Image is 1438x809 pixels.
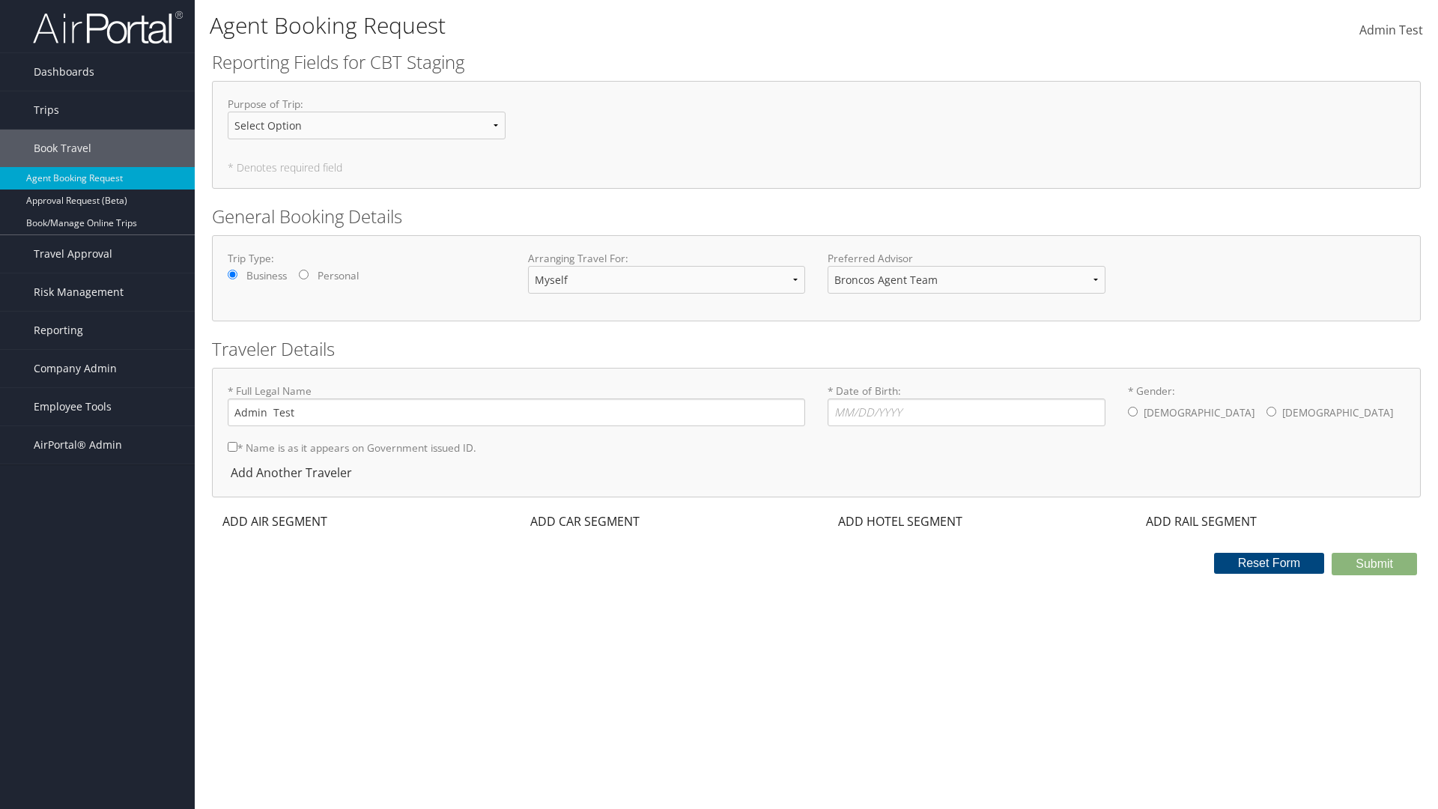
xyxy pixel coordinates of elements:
[228,442,237,452] input: * Name is as it appears on Government issued ID.
[828,512,970,530] div: ADD HOTEL SEGMENT
[1266,407,1276,416] input: * Gender:[DEMOGRAPHIC_DATA][DEMOGRAPHIC_DATA]
[34,426,122,464] span: AirPortal® Admin
[228,384,805,426] label: * Full Legal Name
[34,53,94,91] span: Dashboards
[34,273,124,311] span: Risk Management
[34,235,112,273] span: Travel Approval
[34,312,83,349] span: Reporting
[828,384,1105,426] label: * Date of Birth:
[1282,399,1393,427] label: [DEMOGRAPHIC_DATA]
[246,268,287,283] label: Business
[1128,384,1406,428] label: * Gender:
[212,49,1421,75] h2: Reporting Fields for CBT Staging
[212,204,1421,229] h2: General Booking Details
[1128,407,1138,416] input: * Gender:[DEMOGRAPHIC_DATA][DEMOGRAPHIC_DATA]
[34,130,91,167] span: Book Travel
[228,464,359,482] div: Add Another Traveler
[528,251,806,266] label: Arranging Travel For:
[828,399,1105,426] input: * Date of Birth:
[1214,553,1325,574] button: Reset Form
[33,10,183,45] img: airportal-logo.png
[228,434,476,461] label: * Name is as it appears on Government issued ID.
[34,350,117,387] span: Company Admin
[210,10,1019,41] h1: Agent Booking Request
[228,251,506,266] label: Trip Type:
[1332,553,1417,575] button: Submit
[1144,399,1255,427] label: [DEMOGRAPHIC_DATA]
[34,388,112,425] span: Employee Tools
[228,399,805,426] input: * Full Legal Name
[228,163,1405,173] h5: * Denotes required field
[34,91,59,129] span: Trips
[228,97,506,151] label: Purpose of Trip :
[212,336,1421,362] h2: Traveler Details
[318,268,359,283] label: Personal
[1359,7,1423,54] a: Admin Test
[1359,22,1423,38] span: Admin Test
[1135,512,1264,530] div: ADD RAIL SEGMENT
[228,112,506,139] select: Purpose of Trip:
[520,512,647,530] div: ADD CAR SEGMENT
[212,512,335,530] div: ADD AIR SEGMENT
[828,251,1105,266] label: Preferred Advisor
